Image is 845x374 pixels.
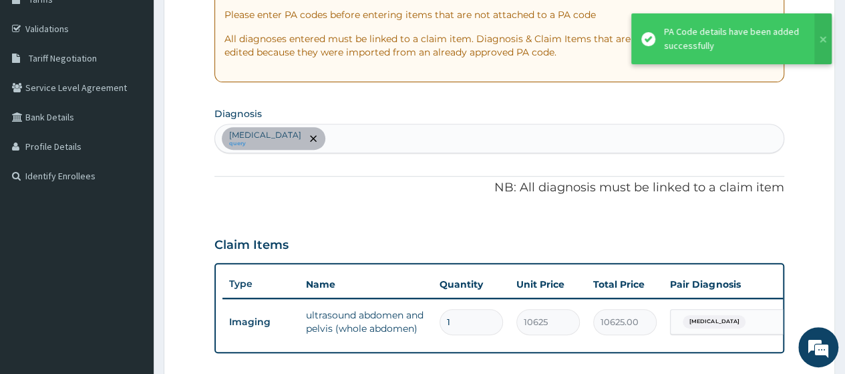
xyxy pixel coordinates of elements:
div: PA Code details have been added successfully [664,25,802,53]
th: Type [222,272,299,296]
p: All diagnoses entered must be linked to a claim item. Diagnosis & Claim Items that are visible bu... [224,32,774,59]
p: NB: All diagnosis must be linked to a claim item [214,179,784,197]
th: Pair Diagnosis [663,271,810,298]
span: remove selection option [307,132,319,145]
label: Diagnosis [214,107,262,120]
span: We're online! [77,106,184,241]
th: Quantity [433,271,510,298]
div: Minimize live chat window [219,7,251,39]
img: d_794563401_company_1708531726252_794563401 [25,67,54,100]
td: Imaging [222,310,299,335]
span: Tariff Negotiation [29,52,97,64]
span: [MEDICAL_DATA] [683,315,745,329]
textarea: Type your message and hit 'Enter' [7,240,255,286]
th: Name [299,271,433,298]
small: query [229,141,301,147]
p: Please enter PA codes before entering items that are not attached to a PA code [224,8,774,21]
div: Chat with us now [69,75,224,92]
h3: Claim Items [214,238,289,253]
p: [MEDICAL_DATA] [229,130,301,141]
th: Unit Price [510,271,586,298]
td: ultrasound abdomen and pelvis (whole abdomen) [299,302,433,342]
th: Total Price [586,271,663,298]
